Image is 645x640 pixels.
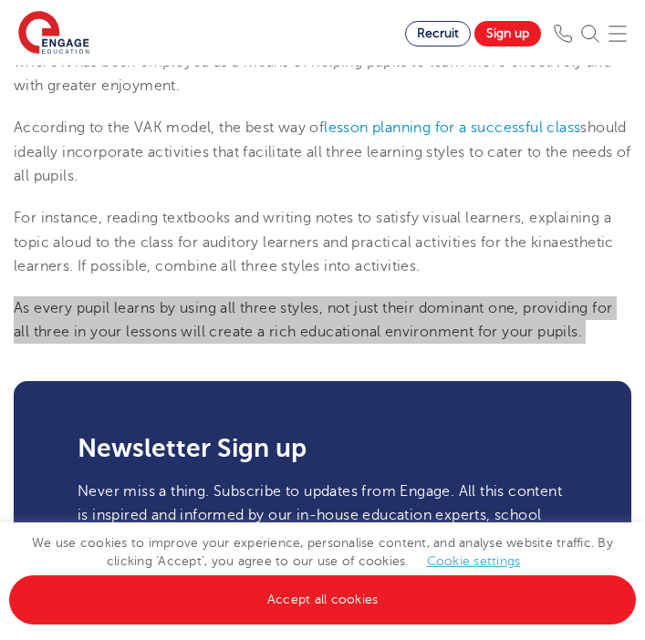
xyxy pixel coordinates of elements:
span: should ideally incorporate activities that facilitate all three learning styles to cater to the n... [14,119,631,184]
a: Cookie settings [427,554,521,568]
span: We use cookies to improve your experience, personalise content, and analyse website traffic. By c... [9,536,636,606]
p: Never miss a thing. Subscribe to updates from Engage. All this content is inspired and informed b... [78,480,567,575]
span: According to the VAK model, the best way of [14,119,324,136]
a: lesson planning for a successful class [324,119,580,136]
a: Recruit [405,21,471,46]
img: Engage Education [18,11,89,57]
img: Search [581,25,599,43]
img: Phone [554,25,572,43]
span: Recruit [417,26,459,40]
span: As every pupil learns by using all three styles, not just their dominant one, providing for all t... [14,300,612,340]
span: For instance, reading textbooks and writing notes to satisfy visual learners, explaining a topic ... [14,210,614,274]
a: Sign up [474,21,541,46]
h3: Newsletter Sign up [78,436,567,461]
a: Accept all cookies [9,575,636,625]
img: Mobile Menu [609,25,627,43]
